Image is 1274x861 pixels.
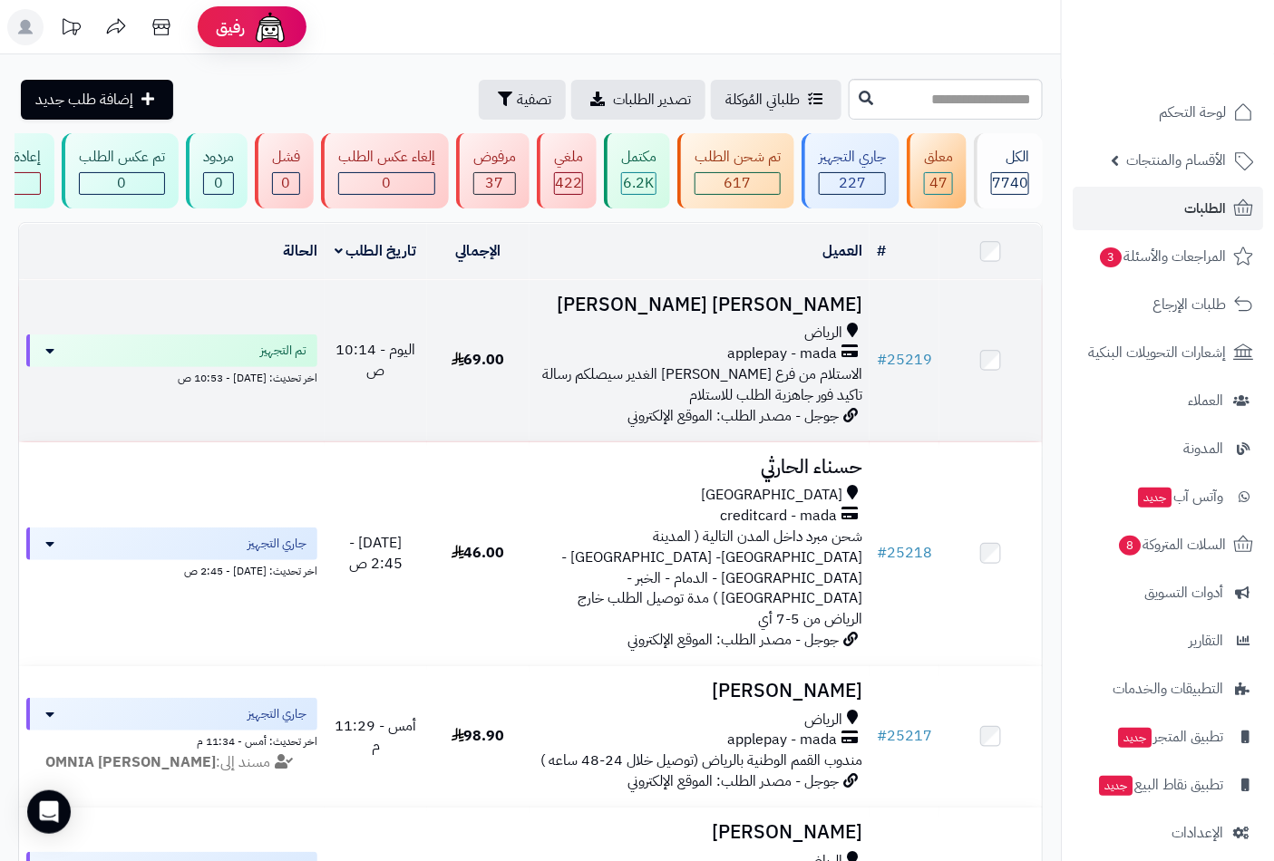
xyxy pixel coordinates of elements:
a: مكتمل 6.2K [600,133,674,208]
a: تطبيق المتجرجديد [1073,715,1263,759]
div: فشل [272,147,300,168]
span: 0 [282,172,291,194]
div: مرفوض [473,147,516,168]
div: مردود [203,147,234,168]
h3: حسناء الحارثي [537,457,863,478]
a: معلق 47 [903,133,970,208]
img: ai-face.png [252,9,288,45]
span: جديد [1118,728,1152,748]
h3: [PERSON_NAME] [537,681,863,701]
a: فشل 0 [251,133,317,208]
span: المدونة [1183,436,1223,461]
a: تم عكس الطلب 0 [58,133,182,208]
span: 227 [839,172,866,194]
span: الرياض [804,710,842,730]
a: أدوات التسويق [1073,571,1263,614]
div: مكتمل [621,147,656,168]
a: # [877,240,886,262]
span: 8 [1119,536,1141,556]
div: 0 [80,173,164,194]
a: الطلبات [1073,187,1263,230]
span: # [877,349,887,371]
span: # [877,725,887,747]
span: طلبات الإرجاع [1152,292,1226,317]
span: تطبيق نقاط البيع [1097,772,1223,798]
div: تم عكس الطلب [79,147,165,168]
span: 3 [1100,247,1122,267]
span: 422 [555,172,582,194]
span: [GEOGRAPHIC_DATA] [701,485,842,506]
a: الكل7740 [970,133,1046,208]
span: # [877,542,887,564]
div: 422 [555,173,582,194]
span: 6.2K [624,172,655,194]
span: الاستلام من فرع [PERSON_NAME] الغدير سيصلكم رسالة تاكيد فور جاهزية الطلب للاستلام [542,363,862,406]
a: ملغي 422 [533,133,600,208]
span: تم التجهيز [260,342,306,360]
span: الطلبات [1184,196,1226,221]
a: جاري التجهيز 227 [798,133,903,208]
span: جوجل - مصدر الطلب: الموقع الإلكتروني [627,770,839,792]
a: السلات المتروكة8 [1073,523,1263,566]
div: اخر تحديث: أمس - 11:34 م [26,730,317,750]
span: وآتس آب [1136,484,1223,509]
div: ملغي [554,147,583,168]
a: إلغاء عكس الطلب 0 [317,133,452,208]
a: الحالة [283,240,317,262]
div: تم شحن الطلب [695,147,781,168]
div: الكل [991,147,1029,168]
a: لوحة التحكم [1073,91,1263,134]
div: جاري التجهيز [819,147,886,168]
a: الإجمالي [455,240,501,262]
span: اليوم - 10:14 ص [336,339,415,382]
span: جاري التجهيز [248,705,306,723]
a: طلبات الإرجاع [1073,283,1263,326]
span: creditcard - mada [720,506,837,527]
span: applepay - mada [727,343,837,364]
span: جديد [1099,776,1133,796]
span: رفيق [216,16,245,38]
span: شحن مبرد داخل المدن التالية ( المدينة [GEOGRAPHIC_DATA]- [GEOGRAPHIC_DATA] - [GEOGRAPHIC_DATA] - ... [561,526,862,630]
span: تصفية [517,89,551,111]
a: المراجعات والأسئلة3 [1073,235,1263,278]
a: مردود 0 [182,133,251,208]
div: 0 [273,173,299,194]
span: تطبيق المتجر [1116,724,1223,750]
a: العميل [822,240,862,262]
a: #25217 [877,725,932,747]
a: التقارير [1073,619,1263,663]
span: إضافة طلب جديد [35,89,133,111]
a: تحديثات المنصة [48,9,93,50]
span: 7740 [992,172,1028,194]
div: اخر تحديث: [DATE] - 2:45 ص [26,560,317,579]
div: معلق [924,147,953,168]
strong: OMNIA [PERSON_NAME] [46,751,217,773]
h3: [PERSON_NAME] [537,822,863,843]
a: وآتس آبجديد [1073,475,1263,518]
span: مندوب القمم الوطنية بالرياض (توصيل خلال 24-48 ساعه ) [540,750,862,771]
span: طلباتي المُوكلة [725,89,800,111]
span: التقارير [1189,628,1223,653]
span: التطبيقات والخدمات [1113,676,1223,701]
a: العملاء [1073,379,1263,422]
div: إلغاء عكس الطلب [338,147,435,168]
span: 47 [929,172,948,194]
div: 227 [820,173,885,194]
a: تصدير الطلبات [571,80,705,120]
div: Open Intercom Messenger [27,790,71,834]
span: لوحة التحكم [1159,100,1226,125]
span: أمس - 11:29 م [335,715,416,758]
span: جاري التجهيز [248,535,306,553]
span: applepay - mada [727,730,837,750]
a: الإعدادات [1073,811,1263,855]
span: الأقسام والمنتجات [1126,148,1226,173]
span: 0 [118,172,127,194]
span: العملاء [1188,388,1223,413]
a: تاريخ الطلب [335,240,417,262]
div: 37 [474,173,515,194]
a: #25219 [877,349,932,371]
span: جوجل - مصدر الطلب: الموقع الإلكتروني [627,405,839,427]
div: 617 [695,173,780,194]
a: التطبيقات والخدمات [1073,667,1263,711]
div: مسند إلى: [13,752,331,773]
